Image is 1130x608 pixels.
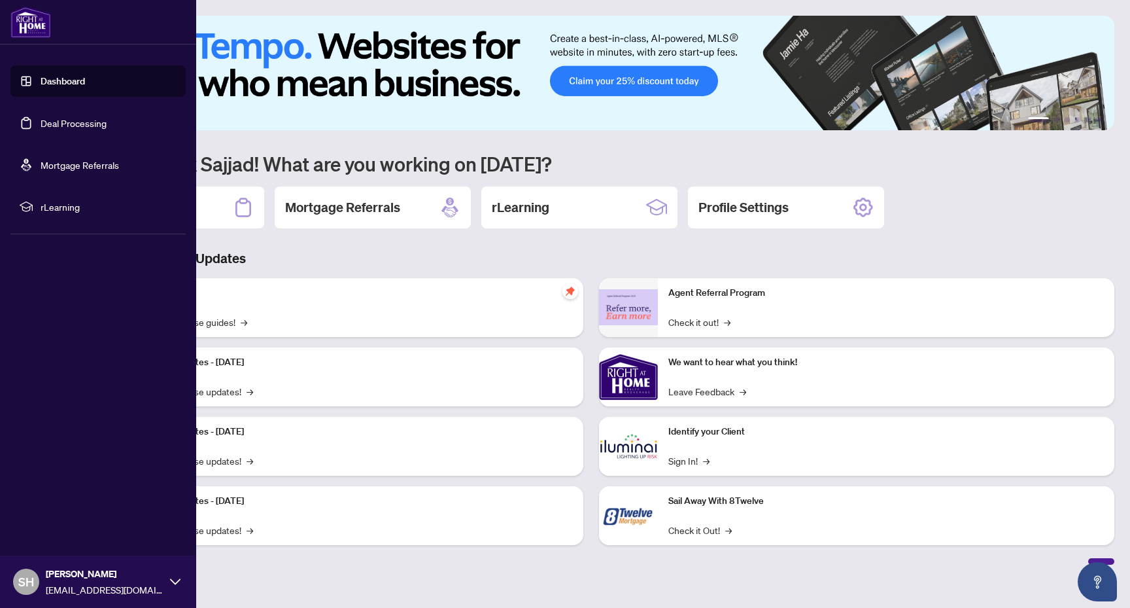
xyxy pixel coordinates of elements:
[247,523,253,537] span: →
[1096,117,1101,122] button: 6
[137,494,573,509] p: Platform Updates - [DATE]
[41,200,177,214] span: rLearning
[241,315,247,329] span: →
[1028,117,1049,122] button: 1
[41,117,107,129] a: Deal Processing
[668,286,1104,300] p: Agent Referral Program
[562,283,578,299] span: pushpin
[599,289,658,325] img: Agent Referral Program
[41,75,85,87] a: Dashboard
[599,486,658,545] img: Sail Away With 8Twelve
[68,16,1114,130] img: Slide 0
[492,198,549,217] h2: rLearning
[740,384,746,399] span: →
[68,249,1114,268] h3: Brokerage & Industry Updates
[1086,117,1091,122] button: 5
[703,454,710,468] span: →
[668,523,732,537] a: Check it Out!→
[10,7,51,38] img: logo
[725,523,732,537] span: →
[668,355,1104,370] p: We want to hear what you think!
[41,159,119,171] a: Mortgage Referrals
[698,198,789,217] h2: Profile Settings
[724,315,730,329] span: →
[668,315,730,329] a: Check it out!→
[285,198,400,217] h2: Mortgage Referrals
[18,573,34,591] span: SH
[1075,117,1080,122] button: 4
[247,384,253,399] span: →
[137,355,573,370] p: Platform Updates - [DATE]
[137,425,573,439] p: Platform Updates - [DATE]
[137,286,573,300] p: Self-Help
[1078,562,1117,601] button: Open asap
[599,417,658,476] img: Identify your Client
[668,425,1104,439] p: Identify your Client
[668,494,1104,509] p: Sail Away With 8Twelve
[668,454,710,468] a: Sign In!→
[46,567,163,581] span: [PERSON_NAME]
[68,151,1114,176] h1: Welcome back Sajjad! What are you working on [DATE]?
[247,454,253,468] span: →
[1054,117,1059,122] button: 2
[1065,117,1070,122] button: 3
[46,582,163,597] span: [EMAIL_ADDRESS][DOMAIN_NAME]
[668,384,746,399] a: Leave Feedback→
[599,348,658,406] img: We want to hear what you think!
